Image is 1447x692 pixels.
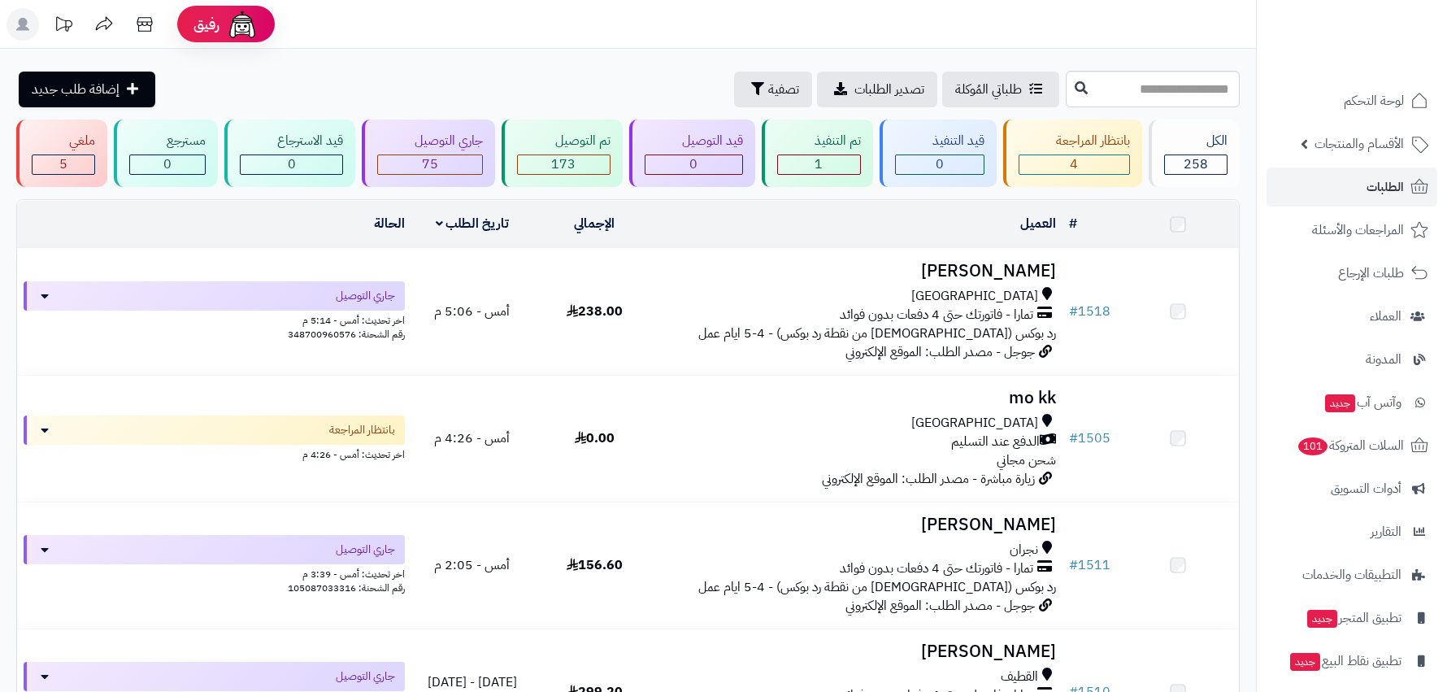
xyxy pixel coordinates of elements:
span: جاري التوصيل [336,288,395,304]
span: طلباتي المُوكلة [955,80,1022,99]
a: تطبيق نقاط البيعجديد [1267,642,1437,681]
span: شحن مجاني [997,450,1056,470]
span: رفيق [193,15,219,34]
span: تمارا - فاتورتك حتى 4 دفعات بدون فوائد [840,306,1033,324]
a: طلبات الإرجاع [1267,254,1437,293]
span: تمارا - فاتورتك حتى 4 دفعات بدون فوائد [840,559,1033,578]
a: العملاء [1267,297,1437,336]
a: العميل [1020,214,1056,233]
div: اخر تحديث: أمس - 3:39 م [24,564,405,581]
span: المدونة [1366,348,1401,371]
a: تم التوصيل 173 [498,120,625,187]
span: تطبيق نقاط البيع [1288,650,1401,672]
span: السلات المتروكة [1297,434,1404,457]
span: المراجعات والأسئلة [1312,219,1404,242]
span: جاري التوصيل [336,668,395,685]
span: 5 [59,155,67,174]
span: وآتس آب [1323,391,1401,414]
div: ملغي [32,132,95,150]
a: قيد التوصيل 0 [626,120,758,187]
div: تم التوصيل [517,132,610,150]
h3: [PERSON_NAME] [662,642,1055,661]
a: تاريخ الطلب [436,214,510,233]
h3: mo kk [662,389,1055,407]
a: قيد التنفيذ 0 [876,120,1000,187]
span: إضافة طلب جديد [32,80,119,99]
span: رد بوكس ([DEMOGRAPHIC_DATA] من نقطة رد بوكس) - 4-5 ايام عمل [698,577,1056,597]
span: 4 [1070,155,1078,174]
span: 258 [1184,155,1208,174]
span: 0.00 [575,429,615,448]
span: جديد [1307,610,1337,628]
span: بانتظار المراجعة [329,422,395,438]
a: المراجعات والأسئلة [1267,211,1437,250]
div: 0 [645,155,742,174]
span: رقم الشحنة: 105087033316 [288,581,405,595]
h3: [PERSON_NAME] [662,262,1055,281]
span: 0 [936,155,944,174]
a: بانتظار المراجعة 4 [1000,120,1145,187]
span: 75 [422,155,438,174]
a: تطبيق المتجرجديد [1267,598,1437,638]
span: الأقسام والمنتجات [1314,133,1404,155]
div: 1 [778,155,860,174]
a: وآتس آبجديد [1267,383,1437,422]
span: تطبيق المتجر [1306,607,1401,629]
span: القطيف [1001,668,1038,686]
span: أمس - 2:05 م [434,555,510,575]
div: اخر تحديث: أمس - 5:14 م [24,311,405,328]
a: قيد الاسترجاع 0 [221,120,358,187]
div: تم التنفيذ [777,132,861,150]
div: 0 [241,155,342,174]
span: 0 [689,155,697,174]
a: التقارير [1267,512,1437,551]
div: الكل [1164,132,1228,150]
span: # [1069,555,1078,575]
span: العملاء [1370,305,1401,328]
div: 5 [33,155,94,174]
a: الإجمالي [574,214,615,233]
a: أدوات التسويق [1267,469,1437,508]
a: طلباتي المُوكلة [942,72,1059,107]
span: 101 [1298,437,1328,456]
span: 173 [551,155,576,174]
a: الحالة [374,214,405,233]
img: ai-face.png [226,8,259,41]
span: 1 [815,155,823,174]
span: جاري التوصيل [336,542,395,558]
div: قيد التنفيذ [895,132,984,150]
span: طلبات الإرجاع [1338,262,1404,285]
a: # [1069,214,1077,233]
img: logo-2.png [1336,37,1432,72]
div: قيد الاسترجاع [240,132,343,150]
a: لوحة التحكم [1267,81,1437,120]
span: تصفية [768,80,799,99]
a: تحديثات المنصة [43,8,84,45]
span: الطلبات [1367,176,1404,198]
span: أدوات التسويق [1331,477,1401,500]
span: # [1069,302,1078,321]
span: أمس - 4:26 م [434,429,510,448]
a: السلات المتروكة101 [1267,426,1437,465]
span: أمس - 5:06 م [434,302,510,321]
span: 0 [163,155,172,174]
div: اخر تحديث: أمس - 4:26 م [24,445,405,462]
span: 238.00 [567,302,623,321]
div: 0 [896,155,984,174]
div: 4 [1019,155,1129,174]
span: 156.60 [567,555,623,575]
div: 173 [518,155,609,174]
div: 0 [130,155,205,174]
span: جديد [1290,653,1320,671]
a: التطبيقات والخدمات [1267,555,1437,594]
a: #1518 [1069,302,1110,321]
span: # [1069,429,1078,448]
a: الطلبات [1267,168,1437,207]
span: [GEOGRAPHIC_DATA] [911,287,1038,306]
a: المدونة [1267,340,1437,379]
a: الكل258 [1145,120,1243,187]
a: #1511 [1069,555,1110,575]
button: تصفية [734,72,812,107]
h3: [PERSON_NAME] [662,516,1055,534]
div: مسترجع [129,132,206,150]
